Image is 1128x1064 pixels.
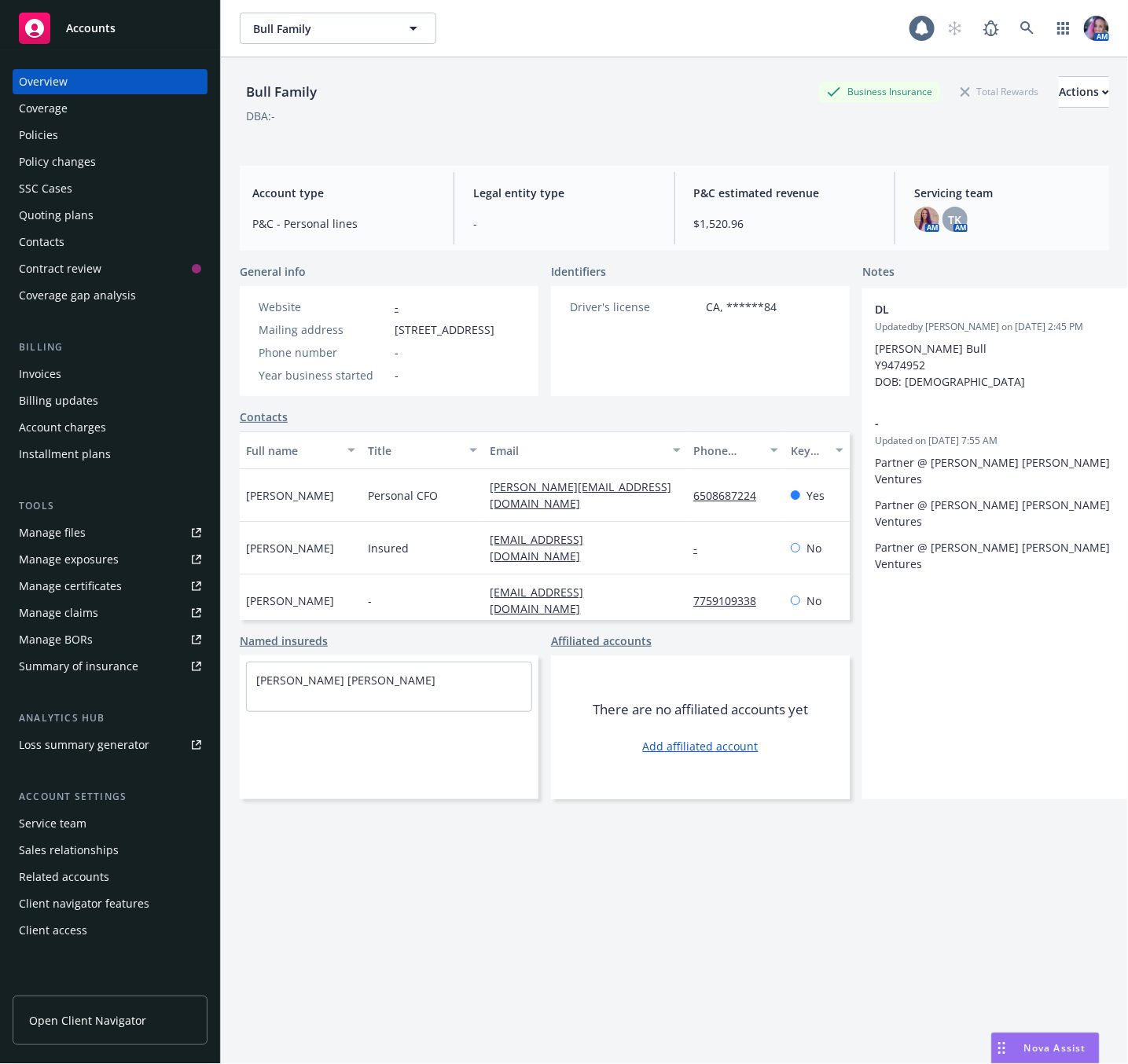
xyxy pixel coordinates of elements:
[395,299,399,314] a: -
[694,185,876,201] span: P&C estimated revenue
[991,1033,1100,1064] button: Nova Assist
[19,229,64,255] div: Contacts
[19,149,96,174] div: Policy changes
[693,488,769,503] a: 6508687224
[246,442,338,459] div: Full name
[1012,13,1043,44] a: Search
[19,732,149,758] div: Loss summary generator
[1084,16,1109,41] img: photo
[13,361,208,387] a: Invoices
[13,69,208,94] a: Overview
[240,263,306,280] span: General info
[259,321,388,338] div: Mailing address
[13,339,208,355] div: Billing
[395,321,494,338] span: [STREET_ADDRESS]
[473,215,656,232] span: -
[368,487,438,504] span: Personal CFO
[13,654,208,679] a: Summary of insurance
[19,123,58,148] div: Policies
[13,732,208,758] a: Loss summary generator
[13,256,208,281] a: Contract review
[19,361,61,387] div: Invoices
[19,811,86,836] div: Service team
[19,600,98,626] div: Manage claims
[13,442,208,467] a: Installment plans
[693,593,769,608] a: 7759109338
[395,367,399,383] span: -
[19,415,106,440] div: Account charges
[13,176,208,201] a: SSC Cases
[13,891,208,916] a: Client navigator features
[490,479,671,511] a: [PERSON_NAME][EMAIL_ADDRESS][DOMAIN_NAME]
[19,574,122,599] div: Manage certificates
[259,299,388,315] div: Website
[939,13,971,44] a: Start snowing
[29,1012,146,1029] span: Open Client Navigator
[570,299,700,315] div: Driver's license
[13,600,208,626] a: Manage claims
[992,1033,1012,1063] div: Drag to move
[13,574,208,599] a: Manage certificates
[490,532,593,563] a: [EMAIL_ADDRESS][DOMAIN_NAME]
[19,388,98,413] div: Billing updates
[13,229,208,255] a: Contacts
[13,710,208,726] div: Analytics hub
[13,283,208,308] a: Coverage gap analysis
[19,256,101,281] div: Contract review
[875,415,1108,431] span: -
[791,442,826,459] div: Key contact
[19,442,111,467] div: Installment plans
[19,864,109,890] div: Related accounts
[19,69,68,94] div: Overview
[13,918,208,943] a: Client access
[551,633,652,649] a: Affiliated accounts
[13,149,208,174] a: Policy changes
[19,838,119,863] div: Sales relationships
[259,367,388,383] div: Year business started
[19,627,93,652] div: Manage BORs
[13,864,208,890] a: Related accounts
[19,891,149,916] div: Client navigator features
[13,811,208,836] a: Service team
[246,593,334,609] span: [PERSON_NAME]
[19,203,94,228] div: Quoting plans
[19,283,136,308] div: Coverage gap analysis
[819,82,940,101] div: Business Insurance
[694,215,876,232] span: $1,520.96
[252,215,435,232] span: P&C - Personal lines
[914,207,939,232] img: photo
[784,431,850,469] button: Key contact
[13,789,208,805] div: Account settings
[13,123,208,148] a: Policies
[246,108,275,124] div: DBA: -
[1048,13,1079,44] a: Switch app
[807,540,821,556] span: No
[19,918,87,943] div: Client access
[368,540,409,556] span: Insured
[1059,76,1109,108] button: Actions
[807,593,821,609] span: No
[13,520,208,545] a: Manage files
[551,263,606,280] span: Identifiers
[914,185,1097,201] span: Servicing team
[13,498,208,514] div: Tools
[643,738,759,754] a: Add affiliated account
[252,185,435,201] span: Account type
[240,409,288,425] a: Contacts
[240,633,328,649] a: Named insureds
[1024,1041,1086,1055] span: Nova Assist
[13,547,208,572] a: Manage exposures
[807,487,825,504] span: Yes
[483,431,687,469] button: Email
[13,388,208,413] a: Billing updates
[362,431,483,469] button: Title
[13,627,208,652] a: Manage BORs
[875,301,1108,317] span: DL
[259,344,388,361] div: Phone number
[687,431,784,469] button: Phone number
[13,203,208,228] a: Quoting plans
[256,673,435,688] a: [PERSON_NAME] [PERSON_NAME]
[490,442,663,459] div: Email
[19,96,68,121] div: Coverage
